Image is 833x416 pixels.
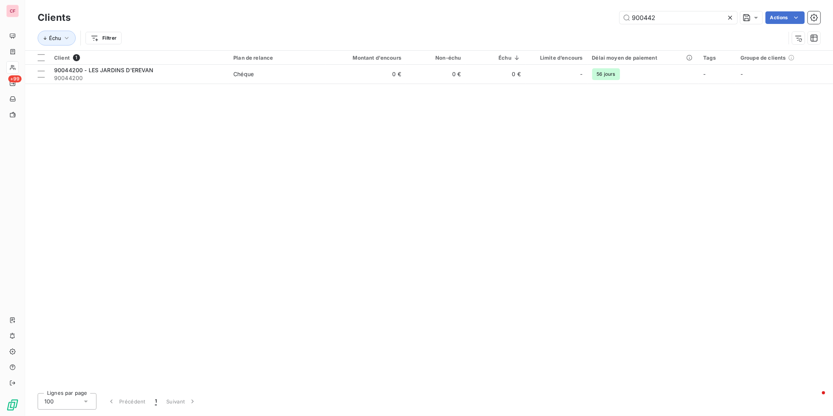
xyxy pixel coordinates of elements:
button: Suivant [162,393,201,410]
div: Plan de relance [233,55,321,61]
span: - [580,70,582,78]
span: 100 [44,398,54,405]
div: CF [6,5,19,17]
button: Filtrer [85,32,122,44]
td: 0 € [406,65,466,84]
div: Échu [471,55,521,61]
div: Chéque [233,70,254,78]
button: 1 [150,393,162,410]
span: - [740,71,743,77]
h3: Clients [38,11,71,25]
span: 1 [155,398,157,405]
span: Groupe de clients [740,55,786,61]
div: Tags [704,55,731,61]
span: 90044200 - LES JARDINS D'EREVAN [54,67,154,73]
div: Montant d'encours [331,55,401,61]
span: Échu [49,35,61,41]
button: Échu [38,31,76,46]
iframe: Intercom live chat [806,389,825,408]
button: Actions [766,11,805,24]
button: Précédent [103,393,150,410]
span: Client [54,55,70,61]
td: 0 € [326,65,406,84]
span: 56 jours [592,68,620,80]
span: 1 [73,54,80,61]
td: 0 € [466,65,526,84]
div: Limite d’encours [530,55,583,61]
img: Logo LeanPay [6,399,19,411]
span: 90044200 [54,74,224,82]
div: Délai moyen de paiement [592,55,694,61]
span: +99 [8,75,22,82]
div: Non-échu [411,55,461,61]
span: - [704,71,706,77]
input: Rechercher [620,11,737,24]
